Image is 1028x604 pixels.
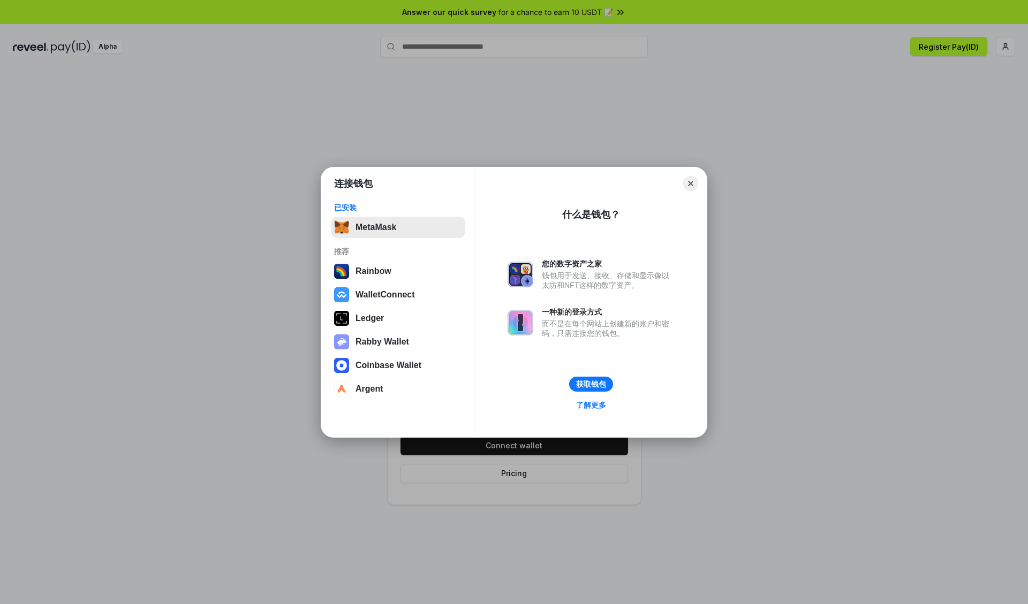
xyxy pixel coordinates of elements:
[331,331,465,353] button: Rabby Wallet
[331,284,465,305] button: WalletConnect
[334,247,462,256] div: 推荐
[542,319,675,338] div: 而不是在每个网站上创建新的账户和密码，只需连接您的钱包。
[334,287,349,302] img: svg+xml,%3Csvg%20width%3D%2228%22%20height%3D%2228%22%20viewBox%3D%220%200%2028%2028%22%20fill%3D...
[683,176,698,191] button: Close
[356,314,384,323] div: Ledger
[356,290,415,300] div: WalletConnect
[356,266,391,276] div: Rainbow
[331,355,465,376] button: Coinbase Wallet
[542,307,675,317] div: 一种新的登录方式
[542,271,675,290] div: 钱包用于发送、接收、存储和显示像以太坊和NFT这样的数字资产。
[334,311,349,326] img: svg+xml,%3Csvg%20xmlns%3D%22http%3A%2F%2Fwww.w3.org%2F2000%2Fsvg%22%20width%3D%2228%22%20height%3...
[334,381,349,396] img: svg+xml,%3Csvg%20width%3D%2228%22%20height%3D%2228%22%20viewBox%3D%220%200%2028%2028%22%20fill%3D...
[334,264,349,279] img: svg+xml,%3Csvg%20width%3D%22120%22%20height%3D%22120%22%20viewBox%3D%220%200%20120%20120%22%20fil...
[331,261,465,282] button: Rainbow
[569,377,613,392] button: 获取钱包
[542,259,675,269] div: 您的数字资产之家
[331,217,465,238] button: MetaMask
[331,308,465,329] button: Ledger
[334,220,349,235] img: svg+xml,%3Csvg%20fill%3D%22none%22%20height%3D%2233%22%20viewBox%3D%220%200%2035%2033%22%20width%...
[356,361,421,370] div: Coinbase Wallet
[334,334,349,349] img: svg+xml,%3Csvg%20xmlns%3D%22http%3A%2F%2Fwww.w3.org%2F2000%2Fsvg%22%20fill%3D%22none%22%20viewBox...
[508,262,533,287] img: svg+xml,%3Csvg%20xmlns%3D%22http%3A%2F%2Fwww.w3.org%2F2000%2Fsvg%22%20fill%3D%22none%22%20viewBox...
[576,400,606,410] div: 了解更多
[334,177,373,190] h1: 连接钱包
[356,337,409,347] div: Rabby Wallet
[331,378,465,400] button: Argent
[356,223,396,232] div: MetaMask
[356,384,383,394] div: Argent
[570,398,613,412] a: 了解更多
[562,208,620,221] div: 什么是钱包？
[576,379,606,389] div: 获取钱包
[334,203,462,212] div: 已安装
[508,310,533,335] img: svg+xml,%3Csvg%20xmlns%3D%22http%3A%2F%2Fwww.w3.org%2F2000%2Fsvg%22%20fill%3D%22none%22%20viewBox...
[334,358,349,373] img: svg+xml,%3Csvg%20width%3D%2228%22%20height%3D%2228%22%20viewBox%3D%220%200%2028%2028%22%20fill%3D...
